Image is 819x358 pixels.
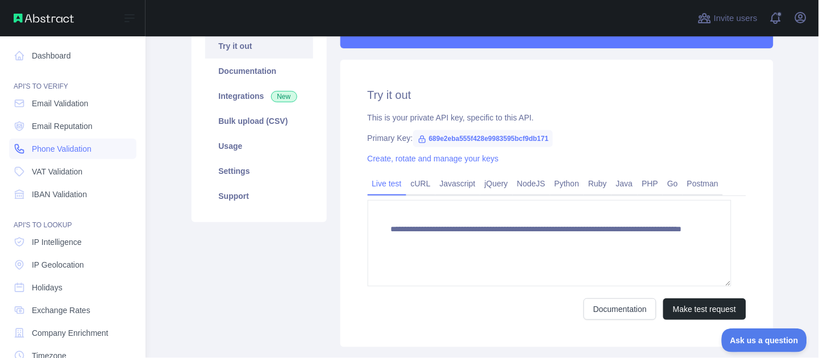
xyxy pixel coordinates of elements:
span: VAT Validation [32,166,82,177]
a: Bulk upload (CSV) [205,109,313,134]
a: cURL [406,174,435,193]
a: IBAN Validation [9,184,136,205]
a: Dashboard [9,45,136,66]
span: Invite users [714,12,758,25]
button: Make test request [663,298,746,320]
a: IP Intelligence [9,232,136,252]
a: Javascript [435,174,480,193]
a: Exchange Rates [9,300,136,320]
span: Email Validation [32,98,88,109]
div: Primary Key: [368,132,746,144]
span: IBAN Validation [32,189,87,200]
div: API'S TO VERIFY [9,68,136,91]
span: Holidays [32,282,63,293]
a: jQuery [480,174,513,193]
a: Settings [205,159,313,184]
a: Documentation [205,59,313,84]
a: Company Enrichment [9,323,136,343]
a: Create, rotate and manage your keys [368,154,499,163]
span: IP Geolocation [32,259,84,270]
span: IP Intelligence [32,236,82,248]
span: Phone Validation [32,143,92,155]
a: Support [205,184,313,209]
img: Abstract API [14,14,74,23]
button: Invite users [696,9,760,27]
a: Email Reputation [9,116,136,136]
div: This is your private API key, specific to this API. [368,112,746,123]
a: Usage [205,134,313,159]
a: Ruby [584,174,612,193]
a: Live test [368,174,406,193]
span: Company Enrichment [32,327,109,339]
a: NodeJS [513,174,550,193]
a: Java [612,174,638,193]
div: API'S TO LOOKUP [9,207,136,230]
a: Email Validation [9,93,136,114]
a: Phone Validation [9,139,136,159]
span: New [271,91,297,102]
a: Documentation [584,298,656,320]
a: IP Geolocation [9,255,136,275]
span: Exchange Rates [32,305,90,316]
a: Postman [683,174,723,193]
a: Holidays [9,277,136,298]
h2: Try it out [368,87,746,103]
a: PHP [638,174,663,193]
span: Email Reputation [32,120,93,132]
iframe: Toggle Customer Support [722,328,808,352]
a: Integrations New [205,84,313,109]
a: Python [550,174,584,193]
a: Go [663,174,683,193]
a: VAT Validation [9,161,136,182]
a: Try it out [205,34,313,59]
span: 689e2eba555f428e9983595bcf9db171 [413,130,554,147]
